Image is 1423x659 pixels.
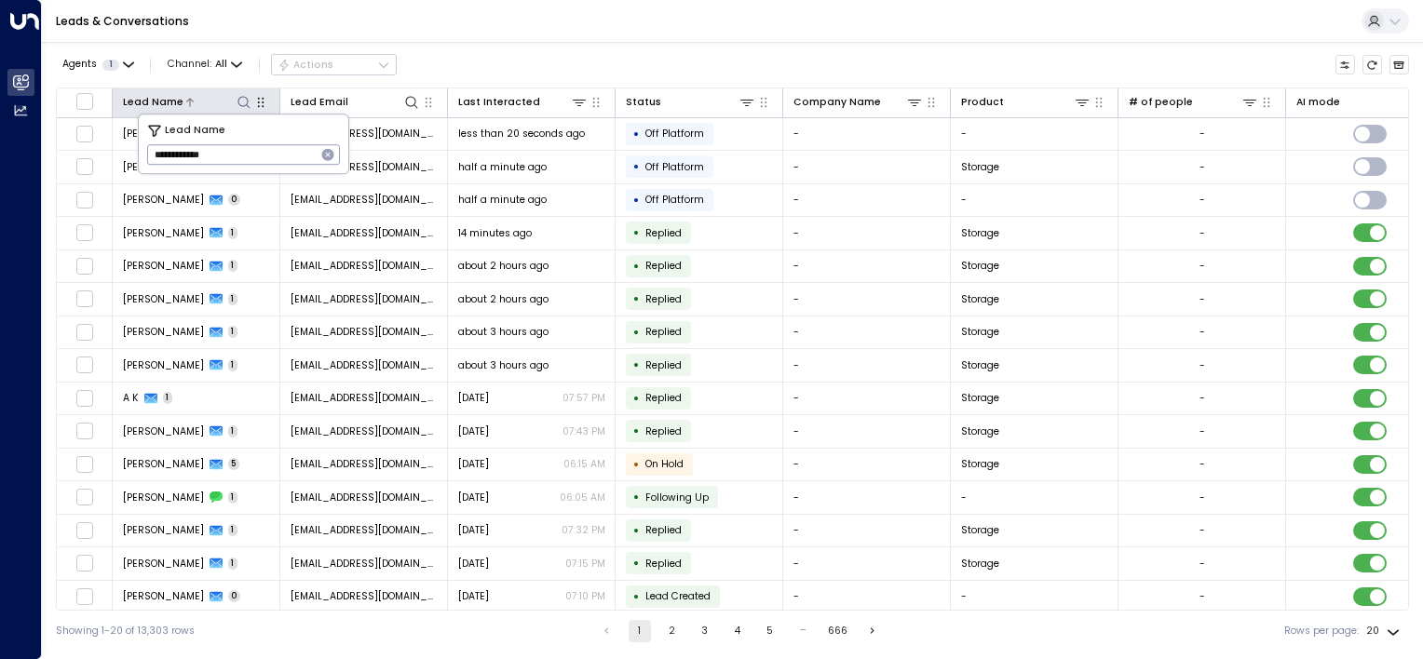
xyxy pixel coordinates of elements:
[726,620,749,642] button: Go to page 4
[645,358,682,372] span: Replied
[75,489,93,506] span: Toggle select row
[291,127,438,141] span: tracyparker03@icloud.com
[291,424,438,438] span: ethical.style.101@gmail.com
[458,523,489,537] span: Yesterday
[291,160,438,174] span: tracyparker03@icloud.com
[645,226,682,240] span: Replied
[75,125,93,142] span: Toggle select row
[645,160,704,174] span: Off Platform
[633,155,640,179] div: •
[75,191,93,208] span: Toggle select row
[633,287,640,311] div: •
[228,590,241,602] span: 0
[961,226,999,240] span: Storage
[75,423,93,440] span: Toggle select row
[458,94,540,111] div: Last Interacted
[162,55,248,74] span: Channel:
[1296,94,1340,111] div: AI mode
[56,13,189,29] a: Leads & Conversations
[278,59,334,72] div: Actions
[228,524,238,536] span: 1
[783,449,951,481] td: -
[633,122,640,146] div: •
[123,160,204,174] span: Steven Parker
[633,254,640,278] div: •
[75,356,93,374] span: Toggle select row
[1199,193,1205,207] div: -
[951,118,1118,151] td: -
[1362,55,1383,75] span: Refresh
[565,557,605,571] p: 07:15 PM
[961,457,999,471] span: Storage
[633,221,640,245] div: •
[56,55,139,74] button: Agents1
[645,523,682,537] span: Replied
[783,316,951,349] td: -
[291,259,438,273] span: shahidaraza@hotmail.com
[783,415,951,448] td: -
[1129,93,1259,111] div: # of people
[961,93,1091,111] div: Product
[228,194,241,206] span: 0
[1366,620,1403,642] div: 20
[291,457,438,471] span: ethical.style.101@gmail.com
[458,358,549,372] span: about 3 hours ago
[694,620,716,642] button: Go to page 3
[961,259,999,273] span: Storage
[626,94,661,111] div: Status
[783,250,951,283] td: -
[165,123,225,139] span: Lead Name
[961,424,999,438] span: Storage
[291,193,438,207] span: tracyparker03@icloud.com
[123,93,253,111] div: Lead Name
[291,325,438,339] span: ch_douglas@hotmail.com
[645,491,709,504] span: Following Up
[75,158,93,176] span: Toggle select row
[123,424,204,438] span: Toby Doyle
[75,290,93,308] span: Toggle select row
[123,589,204,603] span: Zaid Malik
[291,589,438,603] span: Zaidmalik87@hotmail.co.uk
[951,581,1118,613] td: -
[291,226,438,240] span: pjhadley777@hotmail.com
[75,521,93,539] span: Toggle select row
[458,491,489,504] span: Sep 19, 2025
[951,184,1118,217] td: -
[228,491,238,504] span: 1
[1199,589,1205,603] div: -
[458,93,589,111] div: Last Interacted
[458,226,532,240] span: 14 minutes ago
[458,292,549,306] span: about 2 hours ago
[228,558,238,570] span: 1
[633,485,640,509] div: •
[783,118,951,151] td: -
[961,292,999,306] span: Storage
[291,491,438,504] span: ethical.style.101@gmail.com
[961,391,999,405] span: Storage
[163,392,173,404] span: 1
[562,424,605,438] p: 07:43 PM
[633,518,640,543] div: •
[228,425,238,437] span: 1
[824,620,851,642] button: Go to page 666
[458,557,489,571] span: Yesterday
[123,491,204,504] span: Toby Doyle
[458,259,549,273] span: about 2 hours ago
[645,391,682,405] span: Replied
[961,160,999,174] span: Storage
[562,523,605,537] p: 07:32 PM
[783,217,951,249] td: -
[783,151,951,183] td: -
[228,458,240,470] span: 5
[1199,557,1205,571] div: -
[123,523,204,537] span: Amin Albahari
[228,260,238,272] span: 1
[458,391,489,405] span: Yesterday
[291,391,438,405] span: anitak2511@gmail.com
[645,557,682,571] span: Replied
[633,452,640,477] div: •
[291,93,421,111] div: Lead Email
[1335,55,1356,75] button: Customize
[458,325,549,339] span: about 3 hours ago
[783,383,951,415] td: -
